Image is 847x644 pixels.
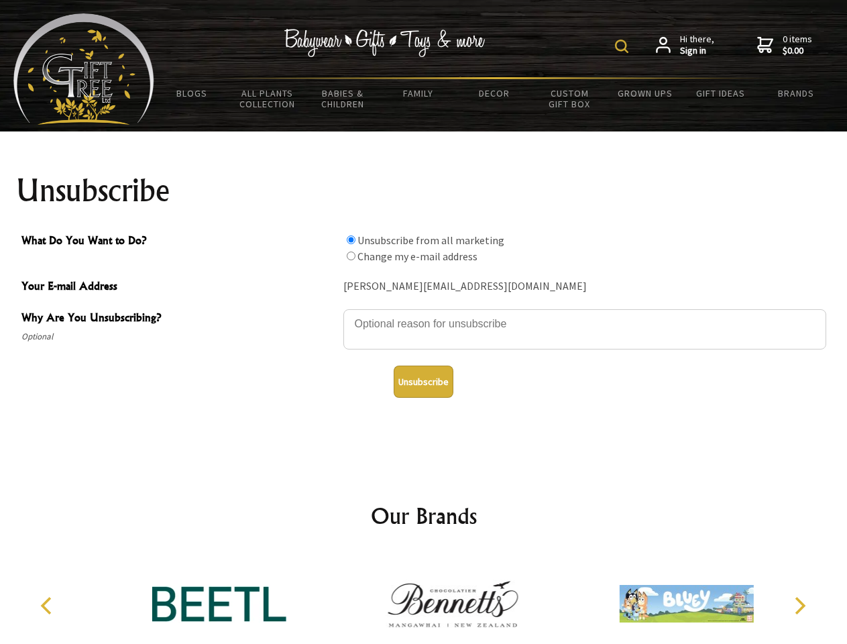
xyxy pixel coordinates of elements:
[305,79,381,118] a: Babies & Children
[683,79,758,107] a: Gift Ideas
[757,34,812,57] a: 0 items$0.00
[343,309,826,350] textarea: Why Are You Unsubscribing?
[656,34,714,57] a: Hi there,Sign in
[357,250,477,263] label: Change my e-mail address
[783,45,812,57] strong: $0.00
[680,45,714,57] strong: Sign in
[785,591,814,621] button: Next
[34,591,63,621] button: Previous
[13,13,154,125] img: Babyware - Gifts - Toys and more...
[21,309,337,329] span: Why Are You Unsubscribing?
[230,79,306,118] a: All Plants Collection
[381,79,457,107] a: Family
[347,252,355,260] input: What Do You Want to Do?
[21,278,337,297] span: Your E-mail Address
[607,79,683,107] a: Grown Ups
[783,33,812,57] span: 0 items
[154,79,230,107] a: BLOGS
[27,500,821,532] h2: Our Brands
[16,174,832,207] h1: Unsubscribe
[343,276,826,297] div: [PERSON_NAME][EMAIL_ADDRESS][DOMAIN_NAME]
[456,79,532,107] a: Decor
[394,366,453,398] button: Unsubscribe
[680,34,714,57] span: Hi there,
[21,329,337,345] span: Optional
[21,232,337,252] span: What Do You Want to Do?
[357,233,504,247] label: Unsubscribe from all marketing
[284,29,486,57] img: Babywear - Gifts - Toys & more
[532,79,608,118] a: Custom Gift Box
[347,235,355,244] input: What Do You Want to Do?
[758,79,834,107] a: Brands
[615,40,628,53] img: product search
